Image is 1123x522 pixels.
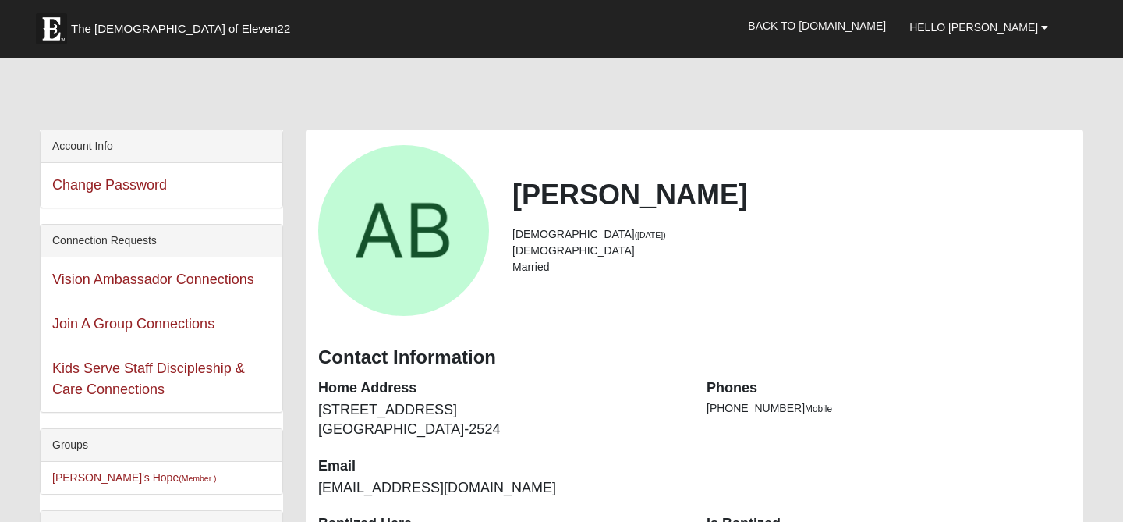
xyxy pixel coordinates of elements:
[36,13,67,44] img: Eleven22 logo
[318,378,683,399] dt: Home Address
[41,225,282,257] div: Connection Requests
[736,6,898,45] a: Back to [DOMAIN_NAME]
[179,474,216,483] small: (Member )
[909,21,1038,34] span: Hello [PERSON_NAME]
[41,429,282,462] div: Groups
[28,5,340,44] a: The [DEMOGRAPHIC_DATA] of Eleven22
[41,130,282,163] div: Account Info
[805,403,832,414] span: Mobile
[512,259,1072,275] li: Married
[512,243,1072,259] li: [DEMOGRAPHIC_DATA]
[318,346,1072,369] h3: Contact Information
[898,8,1060,47] a: Hello [PERSON_NAME]
[52,360,245,397] a: Kids Serve Staff Discipleship & Care Connections
[52,471,217,484] a: [PERSON_NAME]'s Hope(Member )
[318,456,683,477] dt: Email
[52,177,167,193] a: Change Password
[71,21,290,37] span: The [DEMOGRAPHIC_DATA] of Eleven22
[318,400,683,440] dd: [STREET_ADDRESS] [GEOGRAPHIC_DATA]-2524
[707,400,1072,417] li: [PHONE_NUMBER]
[52,316,214,332] a: Join A Group Connections
[318,478,683,499] dd: [EMAIL_ADDRESS][DOMAIN_NAME]
[635,230,666,240] small: ([DATE])
[52,272,254,287] a: Vision Ambassador Connections
[707,378,1072,399] dt: Phones
[512,226,1072,243] li: [DEMOGRAPHIC_DATA]
[512,178,1072,211] h2: [PERSON_NAME]
[318,145,489,316] a: View Fullsize Photo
